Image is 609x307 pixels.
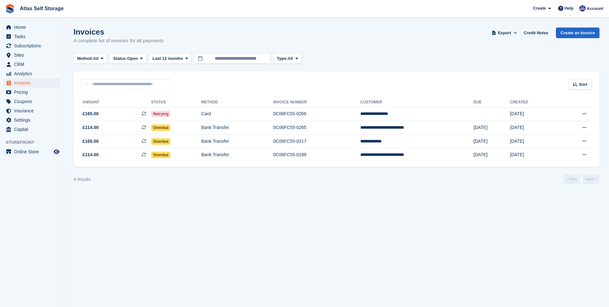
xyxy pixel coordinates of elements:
span: Create [533,5,546,12]
span: CRM [14,60,52,69]
span: Type: [277,55,288,62]
a: menu [3,41,60,50]
span: Retrying [151,111,171,117]
td: [DATE] [510,107,557,121]
td: Bank Transfer [201,148,273,162]
p: A complete list of invoices for all payments [74,37,164,44]
span: Help [565,5,574,12]
a: menu [3,69,60,78]
a: Preview store [53,148,60,156]
button: Type: All [273,53,301,64]
span: Invoices [14,78,52,87]
button: Last 12 months [149,53,191,64]
span: £114.00 [82,151,99,158]
td: Bank Transfer [201,121,273,135]
span: Settings [14,116,52,125]
a: menu [3,60,60,69]
span: £165.00 [82,138,99,145]
td: [DATE] [473,148,510,162]
span: Export [498,30,511,36]
th: Invoice Number [273,97,360,108]
span: Subscriptions [14,41,52,50]
span: Last 12 months [152,55,183,62]
span: Overdue [151,138,171,145]
span: Insurance [14,106,52,115]
a: menu [3,88,60,97]
a: menu [3,51,60,60]
span: Account [587,5,603,12]
a: Next [583,174,599,184]
th: Customer [360,97,473,108]
td: 0C06FC55-0265 [273,121,360,135]
th: Created [510,97,557,108]
span: Overdue [151,125,171,131]
span: All [288,55,293,62]
td: Card [201,107,273,121]
th: Amount [81,97,151,108]
a: Atlas Self Storage [17,3,66,14]
span: Open [127,55,138,62]
span: Coupons [14,97,52,106]
img: stora-icon-8386f47178a22dfd0bd8f6a31ec36ba5ce8667c1dd55bd0f319d3a0aa187defe.svg [5,4,15,13]
span: All [93,55,99,62]
a: Credit Notes [521,28,551,38]
a: menu [3,125,60,134]
a: menu [3,97,60,106]
span: Online Store [14,147,52,156]
td: [DATE] [510,121,557,135]
span: Tasks [14,32,52,41]
span: Home [14,23,52,32]
td: 0C06FC55-0266 [273,107,360,121]
nav: Page [562,174,601,184]
span: £165.00 [82,110,99,117]
td: [DATE] [510,134,557,148]
td: [DATE] [510,148,557,162]
span: Capital [14,125,52,134]
a: Previous [564,174,580,184]
span: Sites [14,51,52,60]
span: Sort [579,81,587,88]
h1: Invoices [74,28,164,36]
a: menu [3,147,60,156]
th: Status [151,97,201,108]
span: Method: [77,55,93,62]
img: Ryan Carroll [579,5,586,12]
a: menu [3,32,60,41]
a: Create an Invoice [556,28,599,38]
span: Overdue [151,152,171,158]
td: 0C06FC55-0217 [273,134,360,148]
span: Pricing [14,88,52,97]
td: 0C06FC55-0198 [273,148,360,162]
button: Export [490,28,519,38]
a: menu [3,78,60,87]
span: Storefront [6,139,64,146]
td: [DATE] [473,121,510,135]
button: Status: Open [110,53,146,64]
a: menu [3,116,60,125]
th: Due [473,97,510,108]
td: Bank Transfer [201,134,273,148]
div: 4 results [74,176,90,183]
th: Method [201,97,273,108]
a: menu [3,106,60,115]
span: £114.00 [82,124,99,131]
span: Status: [113,55,127,62]
button: Method: All [74,53,107,64]
span: Analytics [14,69,52,78]
td: [DATE] [473,134,510,148]
a: menu [3,23,60,32]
